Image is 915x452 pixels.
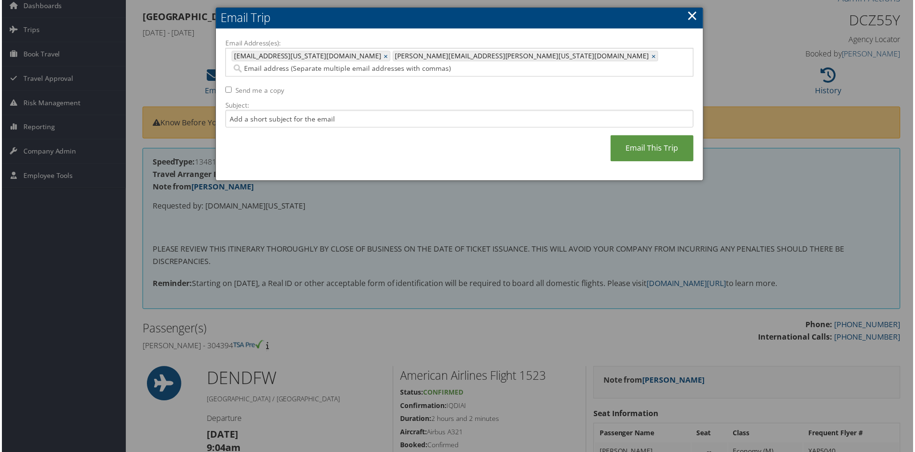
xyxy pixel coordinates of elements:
a: Email This Trip [611,136,694,162]
label: Subject: [224,101,694,110]
label: Send me a copy [234,86,283,96]
label: Email Address(es): [224,39,694,48]
input: Add a short subject for the email [224,110,694,128]
span: [EMAIL_ADDRESS][US_STATE][DOMAIN_NAME] [231,52,381,61]
a: × [652,52,658,61]
h2: Email Trip [215,8,704,29]
a: × [688,6,699,25]
input: Email address (Separate multiple email addresses with commas) [231,64,469,74]
span: [PERSON_NAME][EMAIL_ADDRESS][PERSON_NAME][US_STATE][DOMAIN_NAME] [393,52,650,61]
a: × [383,52,390,61]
